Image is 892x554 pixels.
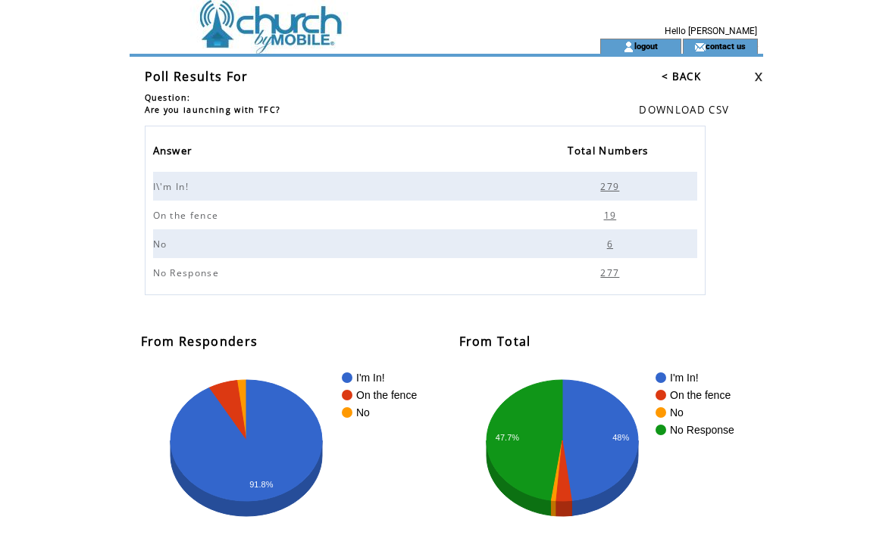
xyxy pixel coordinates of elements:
[600,266,623,279] span: 277
[600,180,623,193] span: 279
[249,480,273,489] text: 91.8%
[639,103,729,117] a: DOWNLOAD CSV
[141,365,452,554] svg: A chart.
[153,180,193,193] span: I\'m In!
[153,238,171,251] span: No
[606,238,618,248] a: 6
[607,238,617,251] span: 6
[602,209,622,219] a: 19
[141,333,258,350] span: From Responders
[356,389,417,401] text: On the fence
[459,365,763,554] svg: A chart.
[670,406,684,419] text: No
[662,70,701,83] a: < BACK
[694,41,706,53] img: contact_us_icon.gif
[145,68,249,85] span: Poll Results For
[670,372,699,384] text: I'm In!
[145,92,191,103] span: Question:
[568,140,656,165] a: Total Numbers
[599,180,624,191] a: 279
[670,424,734,436] text: No Response
[604,209,621,222] span: 19
[665,26,757,36] span: Hello [PERSON_NAME]
[145,104,281,115] span: Are you launching with TFC?
[612,433,629,442] text: 48%
[670,389,731,401] text: On the fence
[153,209,223,222] span: On the fence
[495,433,518,442] text: 47.7%
[706,41,746,51] a: contact us
[153,266,224,279] span: No Response
[568,140,652,165] span: Total Numbers
[356,372,385,384] text: I'm In!
[459,333,531,350] span: From Total
[599,266,624,277] a: 277
[634,41,658,51] a: logout
[153,140,196,165] span: Answer
[356,406,370,419] text: No
[623,41,634,53] img: account_icon.gif
[153,140,200,165] a: Answer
